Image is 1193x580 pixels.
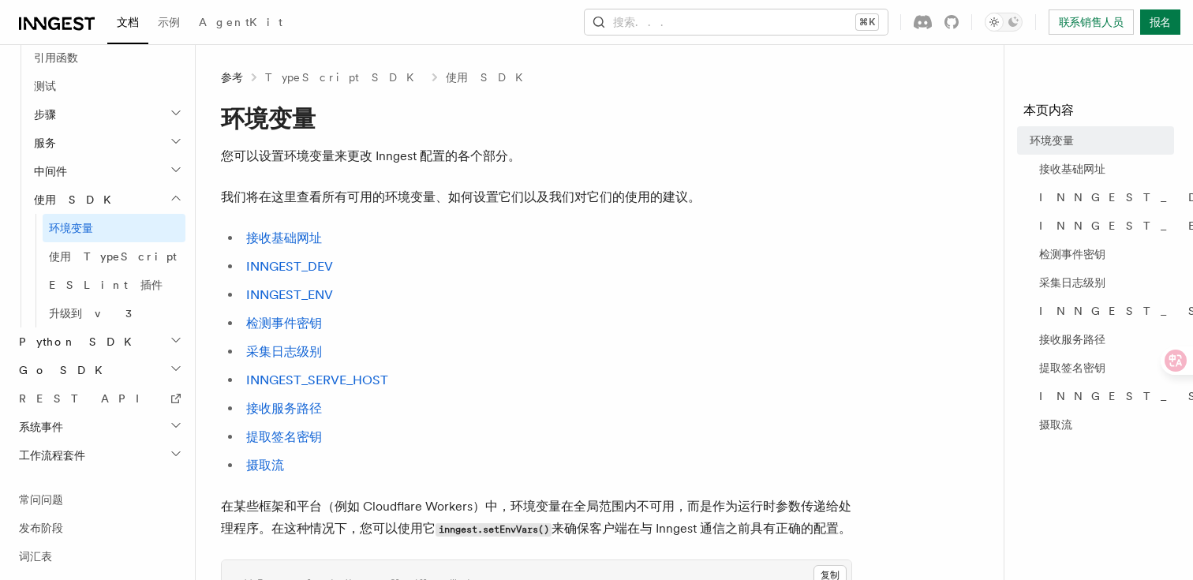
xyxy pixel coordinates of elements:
font: 环境变量 [1030,134,1074,147]
a: 接收基础网址 [246,230,322,245]
kbd: ⌘K [856,14,878,30]
a: 提取签名密钥 [1033,354,1174,382]
font: 环境变量 [49,222,93,234]
font: 接收基础网址 [1039,163,1105,175]
a: 摄取流 [1033,410,1174,439]
div: 使用 SDK [28,214,185,327]
font: 联系销售人员 [1059,16,1124,28]
font: 示例 [158,16,180,28]
a: INNGEST_DEV [246,259,333,274]
button: 使用 SDK [28,185,185,214]
button: 系统事件 [13,413,185,441]
font: 您可以设置环境变量来更改 Inngest 配置的各个部分。 [221,148,521,163]
font: 使用 TypeScript [49,250,177,263]
a: 摄取流 [246,458,284,473]
a: INNGEST_SERVE_HOST [1033,297,1174,325]
font: 工作流程套件 [19,449,85,462]
a: 接收服务路径 [1033,325,1174,354]
button: 工作流程套件 [13,441,185,470]
a: 检测事件密钥 [1033,240,1174,268]
a: 文档 [107,5,148,44]
button: Python SDK [13,327,185,356]
a: 示例 [148,5,189,43]
a: 使用 TypeScript [43,242,185,271]
font: 接收服务路径 [1039,333,1105,346]
font: AgentKit [199,16,282,28]
font: 参考 [221,71,243,84]
a: INNGEST_ENV [1033,211,1174,240]
a: REST API [13,384,185,413]
font: 系统事件 [19,421,63,433]
a: 使用 SDK [446,69,533,85]
a: 测试 [28,72,185,100]
a: 环境变量 [1023,126,1174,155]
a: 采集日志级别 [246,344,322,359]
font: 采集日志级别 [1039,276,1105,289]
a: 引用函数 [28,43,185,72]
font: 文档 [117,16,139,28]
font: 报名 [1150,16,1171,28]
a: ESLint 插件 [43,271,185,299]
a: 采集日志级别 [1033,268,1174,297]
font: 搜索... [613,16,673,28]
a: 检测事件密钥 [246,316,322,331]
font: 本页内容 [1023,103,1074,118]
font: 使用 SDK [446,71,533,84]
font: 在某些框架和平台（例如 Cloudflare Workers）中，环境变量在全局范围内不可用，而是作为运行时参数传递给处理程序。在这种情况下，您可以使用它 [221,499,851,536]
a: 环境变量 [43,214,185,242]
font: 检测事件密钥 [1039,248,1105,260]
font: 常问问题 [19,493,63,506]
font: 服务 [34,137,56,149]
font: 环境变量 [221,104,316,133]
font: 摄取流 [1039,418,1072,431]
button: Go SDK [13,356,185,384]
font: TypeScript SDK [265,71,424,84]
button: 步骤 [28,100,185,129]
a: INNGEST_DEV [1033,183,1174,211]
a: TypeScript SDK [265,69,424,85]
font: 中间件 [34,165,67,178]
a: 升级到 v3 [43,299,185,327]
font: Go SDK [19,364,112,376]
font: 步骤 [34,108,56,121]
a: AgentKit [189,5,292,43]
code: inngest.setEnvVars() [436,523,552,537]
a: INNGEST_SIGNING_KEY_FALLBACK [1033,382,1174,410]
a: 接收基础网址 [1033,155,1174,183]
font: 使用 SDK [34,193,121,206]
a: 发布阶段 [13,514,185,542]
font: 我们将在这里查看所有可用的环境变量、如何设置它们以及我们对它们的使用的建议。 [221,189,701,204]
a: 报名 [1140,9,1180,35]
font: 来确保客户端在与 Inngest 通信之前具有正确的配置。 [552,521,851,536]
font: 升级到 v3 [49,307,133,320]
font: 引用函数 [34,51,78,64]
button: 服务 [28,129,185,157]
font: 测试 [34,80,56,92]
button: 搜索...⌘K [585,9,888,35]
a: 接收服务路径 [246,401,322,416]
a: 提取签名密钥 [246,429,322,444]
a: 联系销售人员 [1049,9,1134,35]
font: REST API [19,392,153,405]
a: INNGEST_SERVE_HOST [246,372,388,387]
a: 词汇表 [13,542,185,571]
font: Python SDK [19,335,141,348]
font: ESLint 插件 [49,279,163,291]
font: 提取签名密钥 [1039,361,1105,374]
font: 发布阶段 [19,522,63,534]
font: 词汇表 [19,550,52,563]
a: 常问问题 [13,485,185,514]
button: 中间件 [28,157,185,185]
a: INNGEST_ENV [246,287,333,302]
button: 切换暗模式 [985,13,1023,32]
